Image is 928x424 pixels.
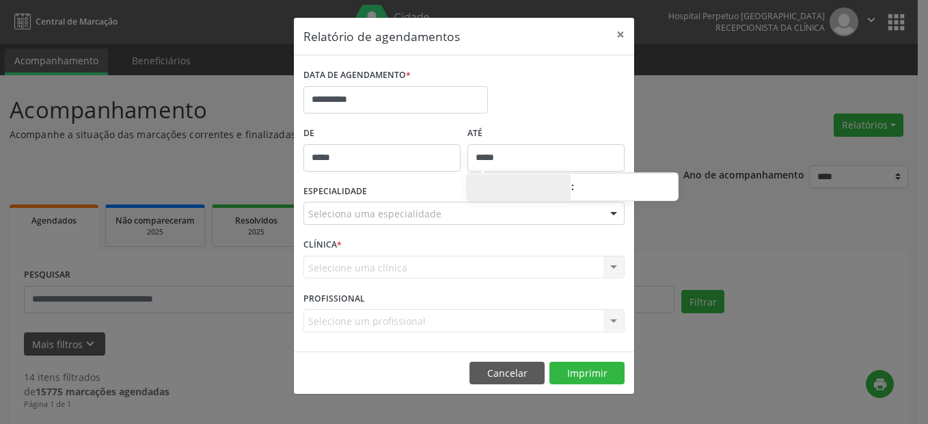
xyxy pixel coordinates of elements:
button: Imprimir [549,362,625,385]
label: DATA DE AGENDAMENTO [303,65,411,86]
button: Cancelar [469,362,545,385]
h5: Relatório de agendamentos [303,27,460,45]
input: Hour [467,174,571,202]
span: : [571,173,575,200]
span: Seleciona uma especialidade [308,207,441,221]
input: Minute [575,174,678,202]
label: De [303,123,461,144]
label: PROFISSIONAL [303,288,365,309]
label: ESPECIALIDADE [303,181,367,202]
label: ATÉ [467,123,625,144]
button: Close [607,18,634,51]
label: CLÍNICA [303,235,342,256]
